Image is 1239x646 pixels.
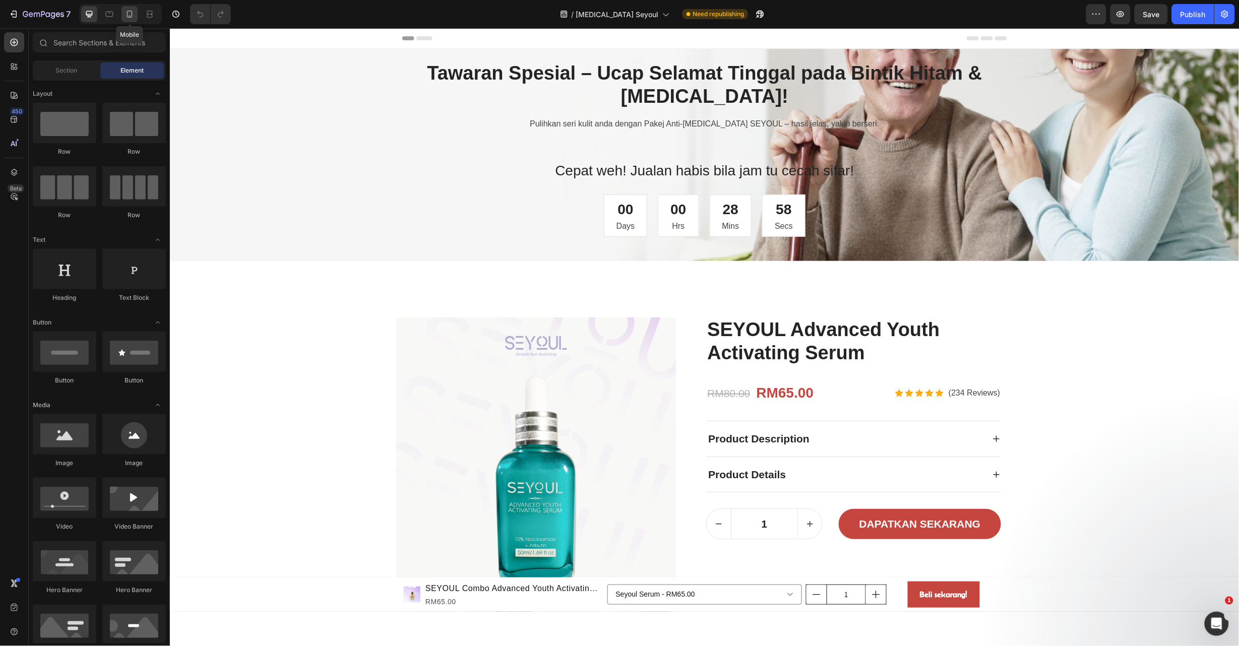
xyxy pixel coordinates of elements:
span: Layout [33,89,52,98]
div: Publish [1181,9,1206,20]
p: Secs [605,192,623,204]
div: Row [102,211,166,220]
span: Toggle open [150,397,166,413]
span: Section [56,66,78,75]
p: Cepat weh! Jualan habis bila jam tu cecah sifar! [241,132,829,153]
div: Product Details [537,437,617,456]
div: Hero Banner [33,586,96,595]
p: Days [447,192,465,204]
div: Beta [8,184,24,192]
div: 450 [10,107,24,115]
div: RM80.00 [536,356,581,374]
span: Text [33,235,45,244]
button: decrement [637,557,657,576]
span: Media [33,401,50,410]
div: Row [102,147,166,156]
p: Beli sekarang! [750,559,798,574]
p: 7 [66,8,71,20]
button: Save [1135,4,1168,24]
button: Dapatkan sekarang [669,481,832,511]
input: Search Sections & Elements [33,32,166,52]
input: quantity [657,557,696,576]
div: Button [33,376,96,385]
div: Dapatkan sekarang [690,488,811,504]
p: Mins [552,192,570,204]
input: quantity [561,481,628,510]
div: 28 [552,171,570,192]
button: Publish [1172,4,1214,24]
p: Hrs [501,192,516,204]
div: 00 [501,171,516,192]
div: Product Description [537,401,641,420]
div: Undo/Redo [190,4,231,24]
div: Hero Banner [102,586,166,595]
span: Element [120,66,144,75]
div: Image [102,459,166,468]
button: decrement [537,481,561,510]
div: RM65.00 [255,567,433,580]
a: SEYOUL Advanced Youth Activating Serum [536,289,831,337]
div: Row [33,211,96,220]
p: (234 Reviews) [779,359,830,371]
span: Toggle open [150,232,166,248]
span: [MEDICAL_DATA] Seyoul [576,9,658,20]
h1: SEYOUL Combo Advanced Youth Activating Serum & Sun Ampoule SPF50+ PA++++ [255,553,433,567]
div: Video [33,522,96,531]
span: Save [1143,10,1160,19]
div: Text Block [102,293,166,302]
span: Need republishing [693,10,744,19]
div: 00 [447,171,465,192]
div: 58 [605,171,623,192]
span: / [571,9,574,20]
div: Heading [33,293,96,302]
span: 1 [1225,597,1233,605]
div: Button [102,376,166,385]
span: Toggle open [150,314,166,331]
div: Image [33,459,96,468]
a: Beli sekarang! [738,553,810,580]
span: Button [33,318,51,327]
button: 7 [4,4,75,24]
iframe: Intercom live chat [1205,612,1229,636]
p: Pulihkan seri kulit anda dengan Pakej Anti-[MEDICAL_DATA] SEYOUL – hasil jelas, yakin berseri. [342,90,728,102]
button: increment [696,557,716,576]
button: increment [628,481,652,510]
div: Row [33,147,96,156]
div: RM65.00 [586,353,645,376]
div: Video Banner [102,522,166,531]
h2: Tawaran Spesial – Ucap Selamat Tinggal pada Bintik Hitam & [MEDICAL_DATA]! [240,33,830,81]
span: Toggle open [150,86,166,102]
